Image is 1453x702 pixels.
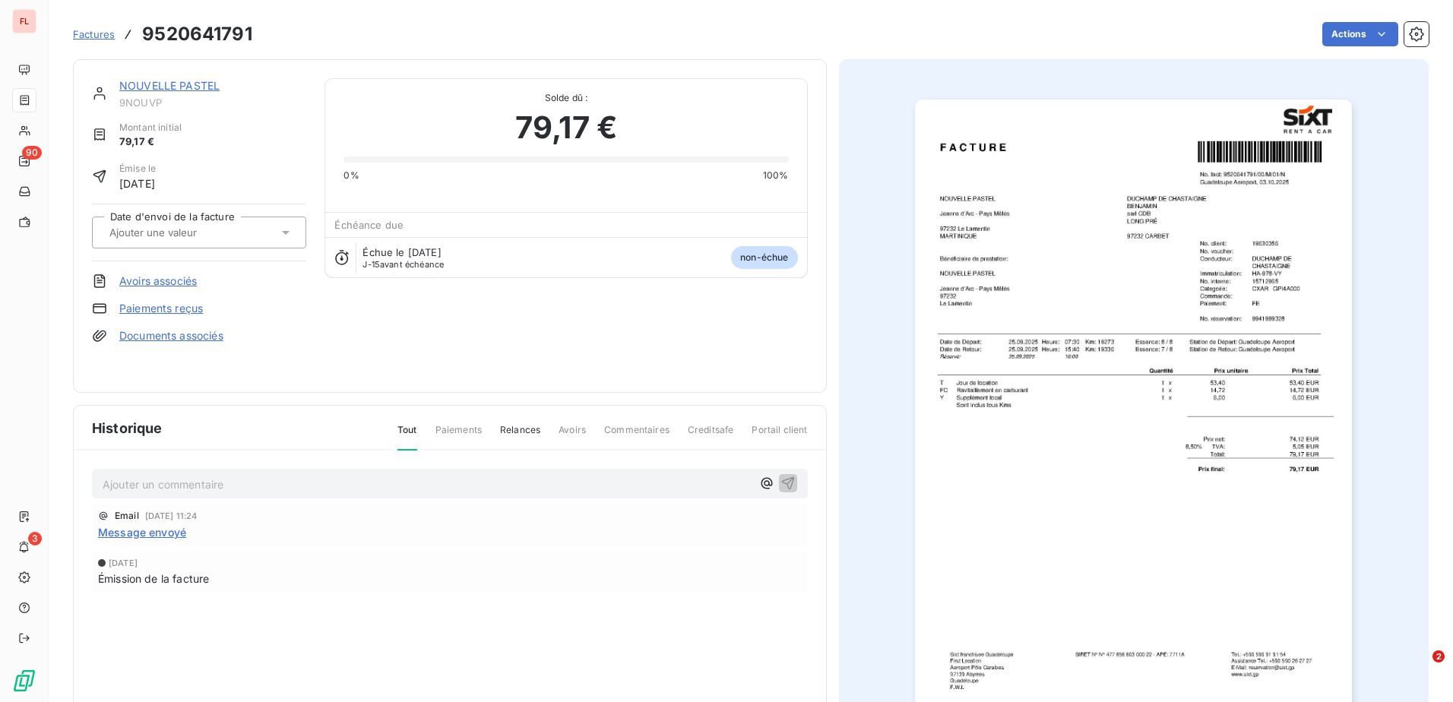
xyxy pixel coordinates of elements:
span: [DATE] 11:24 [145,511,198,520]
a: Avoirs associés [119,274,197,289]
span: [DATE] [109,558,138,568]
span: 79,17 € [515,105,617,150]
span: Historique [92,418,163,438]
span: non-échue [731,246,797,269]
span: Commentaires [604,423,670,449]
span: Factures [73,28,115,40]
span: Émission de la facture [98,571,209,587]
span: Émise le [119,162,156,175]
div: FL [12,9,36,33]
h3: 9520641791 [142,21,252,48]
span: Échue le [DATE] [362,246,441,258]
span: [DATE] [119,175,156,191]
span: 90 [22,146,42,160]
span: Montant initial [119,121,182,134]
span: Portail client [752,423,807,449]
span: avant échéance [362,260,444,269]
span: Email [115,511,139,520]
span: Creditsafe [688,423,734,449]
span: 100% [763,169,789,182]
a: Paiements reçus [119,301,203,316]
span: 9NOUVP [119,96,306,109]
a: Documents associés [119,328,223,343]
span: J-15 [362,259,380,270]
span: Échéance due [334,219,404,231]
span: Tout [397,423,417,451]
a: NOUVELLE PASTEL [119,79,220,92]
span: 3 [28,532,42,545]
span: 0% [343,169,359,182]
iframe: Intercom live chat [1401,650,1438,687]
span: 79,17 € [119,134,182,150]
span: Relances [500,423,540,449]
span: 2 [1432,650,1445,662]
span: Solde dû : [343,91,788,105]
span: Message envoyé [98,524,186,540]
span: Avoirs [559,423,586,449]
input: Ajouter une valeur [108,226,261,239]
a: Factures [73,27,115,42]
img: Logo LeanPay [12,669,36,693]
span: Paiements [435,423,482,449]
button: Actions [1322,22,1398,46]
